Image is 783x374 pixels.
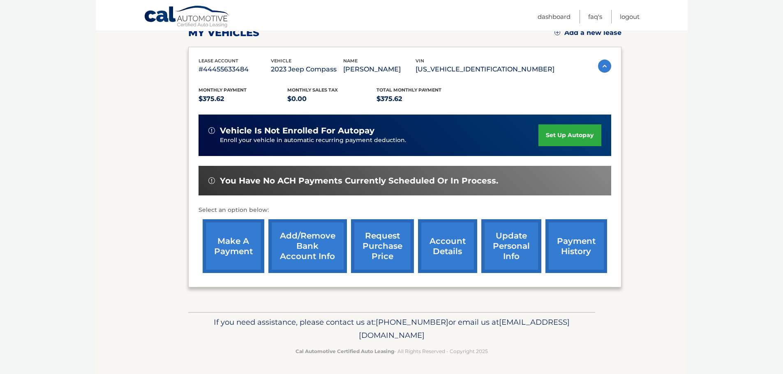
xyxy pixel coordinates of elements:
[376,87,441,93] span: Total Monthly Payment
[620,10,640,23] a: Logout
[554,29,621,37] a: Add a new lease
[271,64,343,75] p: 2023 Jeep Compass
[343,64,416,75] p: [PERSON_NAME]
[220,126,374,136] span: vehicle is not enrolled for autopay
[203,219,264,273] a: make a payment
[481,219,541,273] a: update personal info
[199,64,271,75] p: #44455633484
[359,317,570,340] span: [EMAIL_ADDRESS][DOMAIN_NAME]
[416,58,424,64] span: vin
[545,219,607,273] a: payment history
[208,177,215,184] img: alert-white.svg
[351,219,414,273] a: request purchase price
[538,124,601,146] a: set up autopay
[418,219,477,273] a: account details
[287,93,376,105] p: $0.00
[416,64,554,75] p: [US_VEHICLE_IDENTIFICATION_NUMBER]
[343,58,358,64] span: name
[194,316,590,342] p: If you need assistance, please contact us at: or email us at
[296,348,394,354] strong: Cal Automotive Certified Auto Leasing
[199,205,611,215] p: Select an option below:
[194,347,590,356] p: - All Rights Reserved - Copyright 2025
[199,93,288,105] p: $375.62
[554,30,560,35] img: add.svg
[199,58,238,64] span: lease account
[376,317,448,327] span: [PHONE_NUMBER]
[588,10,602,23] a: FAQ's
[271,58,291,64] span: vehicle
[598,60,611,73] img: accordion-active.svg
[287,87,338,93] span: Monthly sales Tax
[538,10,571,23] a: Dashboard
[188,27,259,39] h2: my vehicles
[208,127,215,134] img: alert-white.svg
[220,136,539,145] p: Enroll your vehicle in automatic recurring payment deduction.
[268,219,347,273] a: Add/Remove bank account info
[144,5,230,29] a: Cal Automotive
[376,93,466,105] p: $375.62
[220,176,498,186] span: You have no ACH payments currently scheduled or in process.
[199,87,247,93] span: Monthly Payment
